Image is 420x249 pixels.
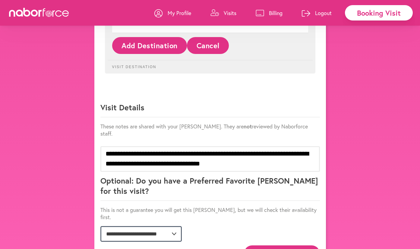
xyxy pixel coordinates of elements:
a: Visits [210,4,236,22]
p: Billing [269,9,283,17]
p: This is not a guarantee you will get this [PERSON_NAME], but we will check their availability first. [100,206,320,221]
a: Billing [256,4,283,22]
a: Logout [302,4,332,22]
p: Logout [315,9,332,17]
strong: not [244,123,252,130]
p: Optional: Do you have a Preferred Favorite [PERSON_NAME] for this visit? [100,175,320,201]
p: Visit Details [100,102,320,117]
div: Booking Visit [345,5,413,20]
p: Visit Destination [108,60,313,69]
a: My Profile [154,4,191,22]
p: My Profile [168,9,191,17]
button: Cancel [187,37,229,54]
p: Visits [224,9,236,17]
button: Add Destination [112,37,187,54]
p: These notes are shared with your [PERSON_NAME]. They are reviewed by Naborforce staff. [100,123,320,137]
